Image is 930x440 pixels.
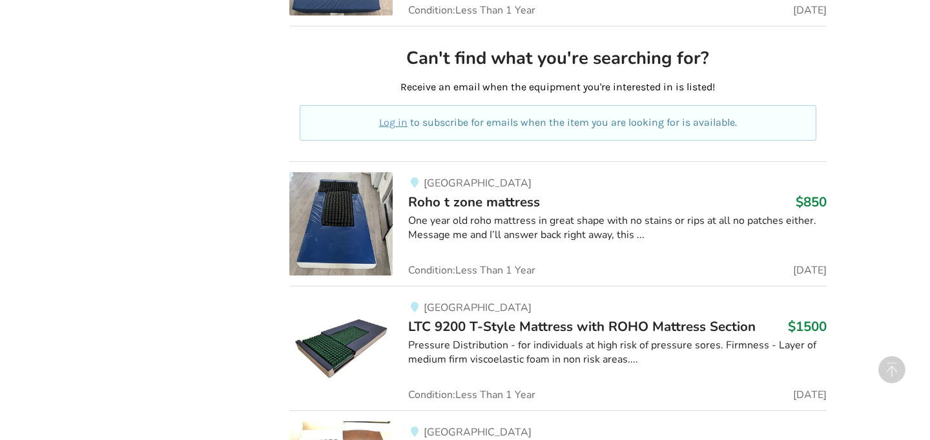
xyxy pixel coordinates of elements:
img: bedroom equipment-ltc 9200 t-style mattress with roho mattress section [289,297,393,400]
a: bedroom equipment-roho t zone mattress [GEOGRAPHIC_DATA]Roho t zone mattress$850One year old roho... [289,161,826,286]
h3: $1500 [788,318,827,335]
p: Receive an email when the equipment you're interested in is listed! [300,80,816,95]
p: to subscribe for emails when the item you are looking for is available. [315,115,800,130]
div: One year old roho mattress in great shape with no stains or rips at all no patches either. Messag... [408,214,826,243]
span: [GEOGRAPHIC_DATA] [424,301,532,315]
span: Roho t zone mattress [408,193,540,211]
span: LTC 9200 T-Style Mattress with ROHO Mattress Section [408,317,756,335]
span: Condition: Less Than 1 Year [408,390,535,400]
a: Log in [379,116,408,128]
a: bedroom equipment-ltc 9200 t-style mattress with roho mattress section[GEOGRAPHIC_DATA]LTC 9200 T... [289,286,826,410]
span: [GEOGRAPHIC_DATA] [424,176,532,190]
h3: $850 [796,194,827,210]
span: [GEOGRAPHIC_DATA] [424,425,532,439]
span: [DATE] [793,5,827,15]
span: Condition: Less Than 1 Year [408,5,535,15]
span: [DATE] [793,390,827,400]
div: Pressure Distribution - for individuals at high risk of pressure sores. Firmness - Layer of mediu... [408,338,826,368]
h2: Can't find what you're searching for? [300,47,816,70]
img: bedroom equipment-roho t zone mattress [289,172,393,275]
span: Condition: Less Than 1 Year [408,265,535,275]
span: [DATE] [793,265,827,275]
